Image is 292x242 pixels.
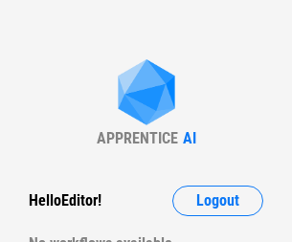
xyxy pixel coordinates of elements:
img: Apprentice AI [108,59,185,129]
span: Logout [196,193,239,209]
div: APPRENTICE [97,129,178,147]
div: Hello Editor ! [29,186,101,216]
div: AI [183,129,196,147]
button: Logout [172,186,263,216]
